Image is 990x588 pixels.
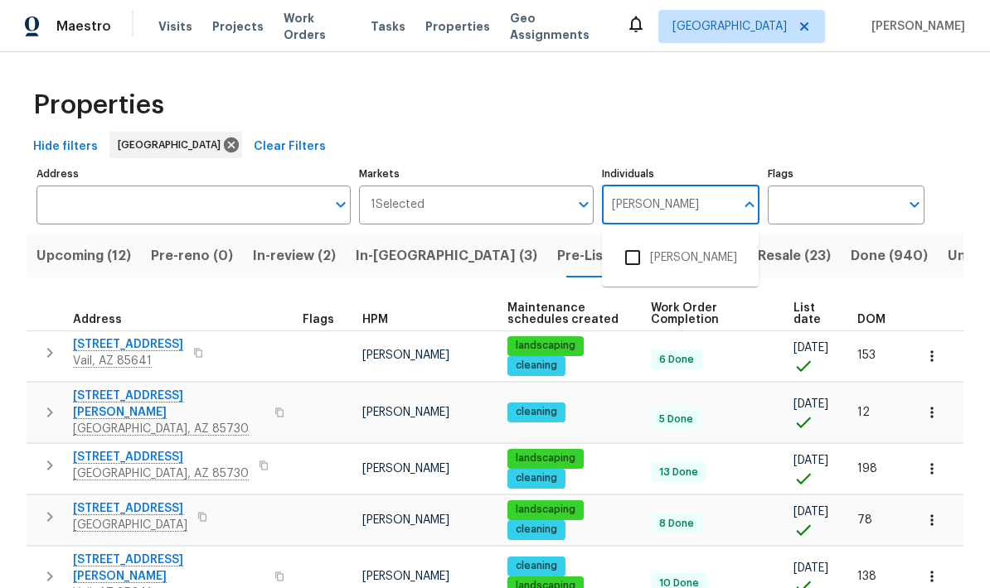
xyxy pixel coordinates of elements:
[857,349,876,361] span: 153
[738,193,761,216] button: Close
[602,169,759,179] label: Individuals
[33,137,98,157] span: Hide filters
[362,407,449,418] span: [PERSON_NAME]
[509,451,582,465] span: landscaping
[793,455,828,466] span: [DATE]
[509,359,564,373] span: cleaning
[362,463,449,475] span: [PERSON_NAME]
[768,169,924,179] label: Flags
[793,342,828,354] span: [DATE]
[356,244,537,267] span: In-[GEOGRAPHIC_DATA] (3)
[371,21,405,32] span: Tasks
[510,10,606,43] span: Geo Assignments
[109,132,242,158] div: [GEOGRAPHIC_DATA]
[284,10,351,43] span: Work Orders
[212,18,264,35] span: Projects
[253,244,336,267] span: In-review (2)
[758,244,831,267] span: Resale (23)
[247,132,332,162] button: Clear Filters
[653,465,705,480] span: 13 Done
[509,405,564,419] span: cleaning
[793,506,828,518] span: [DATE]
[509,559,564,573] span: cleaning
[903,193,926,216] button: Open
[56,18,111,35] span: Maestro
[851,244,928,267] span: Done (940)
[507,302,623,325] span: Maintenance schedules created
[509,471,564,485] span: cleaning
[509,339,582,353] span: landscaping
[857,463,877,475] span: 198
[371,198,425,212] span: 1 Selected
[857,514,872,526] span: 78
[615,240,745,275] li: [PERSON_NAME]
[362,571,449,582] span: [PERSON_NAME]
[303,314,334,325] span: Flags
[359,169,594,179] label: Markets
[362,349,449,361] span: [PERSON_NAME]
[793,302,829,325] span: List date
[672,18,787,35] span: [GEOGRAPHIC_DATA]
[602,186,734,224] input: Search ...
[73,314,122,325] span: Address
[151,244,233,267] span: Pre-reno (0)
[329,193,352,216] button: Open
[653,517,701,531] span: 8 Done
[362,314,388,325] span: HPM
[254,137,326,157] span: Clear Filters
[33,97,164,113] span: Properties
[425,18,490,35] span: Properties
[158,18,192,35] span: Visits
[509,523,564,537] span: cleaning
[857,314,886,325] span: DOM
[653,412,700,427] span: 5 Done
[857,407,870,418] span: 12
[27,132,104,162] button: Hide filters
[793,398,828,410] span: [DATE]
[118,137,227,153] span: [GEOGRAPHIC_DATA]
[857,571,876,582] span: 138
[509,503,582,517] span: landscaping
[793,562,828,574] span: [DATE]
[572,193,595,216] button: Open
[36,169,351,179] label: Address
[651,302,766,325] span: Work Order Completion
[362,514,449,526] span: [PERSON_NAME]
[653,353,701,367] span: 6 Done
[557,244,650,267] span: Pre-Listing (2)
[865,18,965,35] span: [PERSON_NAME]
[36,244,131,267] span: Upcoming (12)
